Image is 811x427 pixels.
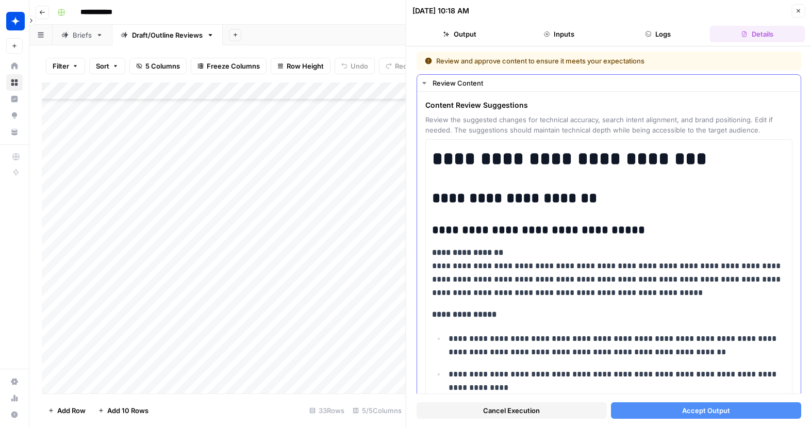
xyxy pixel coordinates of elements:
div: 5/5 Columns [349,402,406,419]
span: Row Height [287,61,324,71]
span: Add 10 Rows [107,405,148,416]
span: 5 Columns [145,61,180,71]
span: Filter [53,61,69,71]
span: Undo [351,61,368,71]
a: Home [6,58,23,74]
button: Undo [335,58,375,74]
span: Content Review Suggestions [425,100,792,110]
div: [DATE] 10:18 AM [412,6,469,16]
button: Row Height [271,58,330,74]
div: Draft/Outline Reviews [132,30,203,40]
button: Filter [46,58,85,74]
a: Insights [6,91,23,107]
a: Settings [6,373,23,390]
button: Help + Support [6,406,23,423]
button: Review Content [417,75,801,91]
span: Accept Output [682,405,730,416]
button: Workspace: Wiz [6,8,23,34]
span: Review the suggested changes for technical accuracy, search intent alignment, and brand positioni... [425,114,792,135]
div: Review Content [433,78,795,88]
button: Add Row [42,402,92,419]
button: Output [412,26,507,42]
span: Freeze Columns [207,61,260,71]
div: 33 Rows [305,402,349,419]
a: Opportunities [6,107,23,124]
button: Details [710,26,805,42]
span: Add Row [57,405,86,416]
button: Redo [379,58,418,74]
a: Your Data [6,124,23,140]
img: Wiz Logo [6,12,25,30]
button: Cancel Execution [417,402,607,419]
button: Freeze Columns [191,58,267,74]
a: Browse [6,74,23,91]
span: Sort [96,61,109,71]
button: Add 10 Rows [92,402,155,419]
span: Redo [395,61,411,71]
a: Draft/Outline Reviews [112,25,223,45]
button: Accept Output [610,402,801,419]
button: 5 Columns [129,58,187,74]
a: Usage [6,390,23,406]
div: Briefs [73,30,92,40]
button: Sort [89,58,125,74]
button: Logs [610,26,705,42]
button: Inputs [511,26,606,42]
span: Cancel Execution [483,405,540,416]
a: Briefs [53,25,112,45]
div: Review and approve content to ensure it meets your expectations [425,56,719,66]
